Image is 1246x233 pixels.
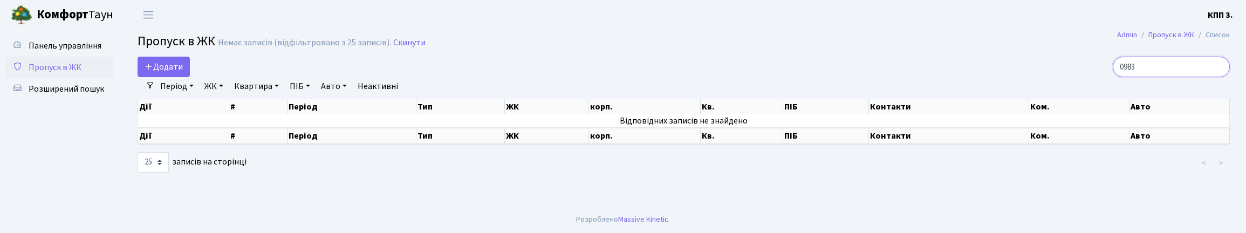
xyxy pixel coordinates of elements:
span: Розширений пошук [29,83,104,95]
td: Відповідних записів не знайдено [138,114,1230,127]
th: Авто [1129,128,1230,144]
th: Дії [138,128,229,144]
th: Період [287,99,416,114]
b: Комфорт [37,6,88,23]
span: Пропуск в ЖК [138,32,215,51]
th: Тип [416,128,505,144]
a: Квартира [230,77,283,95]
th: ПІБ [783,99,869,114]
input: Пошук... [1113,57,1230,77]
a: Авто [317,77,351,95]
a: Додати [138,57,190,77]
th: ЖК [505,99,589,114]
th: Дії [138,99,229,114]
a: ЖК [200,77,228,95]
a: Пропуск в ЖК [1148,29,1194,40]
th: Період [287,128,416,144]
th: Тип [416,99,505,114]
a: Розширений пошук [5,78,113,100]
b: КПП 3. [1208,9,1233,21]
li: Список [1194,29,1230,41]
a: Admin [1117,29,1137,40]
th: Ком. [1029,99,1130,114]
th: Авто [1129,99,1230,114]
th: Контакти [869,128,1029,144]
button: Переключити навігацію [135,6,162,24]
th: ЖК [505,128,589,144]
span: Додати [145,61,183,73]
nav: breadcrumb [1101,24,1246,46]
th: # [229,99,287,114]
a: Панель управління [5,35,113,57]
a: КПП 3. [1208,9,1233,22]
th: Кв. [701,99,783,114]
th: Ком. [1029,128,1130,144]
div: Немає записів (відфільтровано з 25 записів). [218,38,391,48]
a: Massive Kinetic [618,214,668,225]
th: Кв. [701,128,783,144]
a: Неактивні [353,77,402,95]
a: ПІБ [285,77,314,95]
span: Таун [37,6,113,24]
div: Розроблено . [576,214,670,225]
th: корп. [589,128,701,144]
a: Пропуск в ЖК [5,57,113,78]
a: Період [156,77,198,95]
span: Пропуск в ЖК [29,61,81,73]
span: Панель управління [29,40,101,52]
th: # [229,128,287,144]
a: Скинути [393,38,426,48]
th: ПІБ [783,128,869,144]
img: logo.png [11,4,32,26]
th: Контакти [869,99,1029,114]
select: записів на сторінці [138,152,169,173]
label: записів на сторінці [138,152,247,173]
th: корп. [589,99,701,114]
